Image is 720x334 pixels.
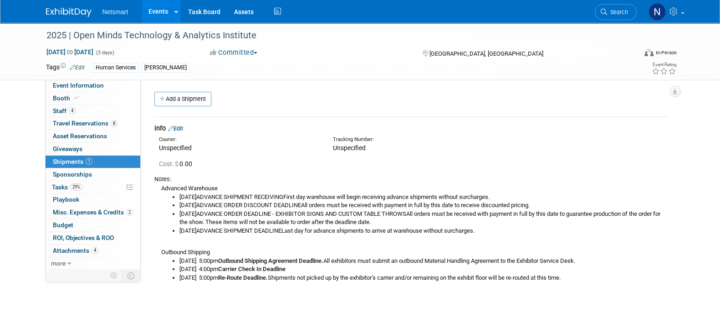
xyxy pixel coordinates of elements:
[159,136,319,143] div: Courier:
[142,63,189,73] div: [PERSON_NAME]
[52,183,82,191] span: Tasks
[207,48,261,57] button: Committed
[43,27,623,44] div: 2025 | Open Minds Technology & Analytics Institute
[102,8,128,16] span: Netsmart
[46,257,140,270] a: more
[46,143,140,155] a: Giveaways
[159,160,196,167] span: 0.00
[53,209,133,216] span: Misc. Expenses & Credits
[218,266,286,272] b: Carrier Check In Deadline
[53,171,92,178] span: Sponsorships
[46,193,140,206] a: Playbook
[46,130,140,142] a: Asset Reservations
[46,245,140,257] a: Attachments4
[46,181,140,193] a: Tasks29%
[46,168,140,181] a: Sponsorships
[46,48,94,56] span: [DATE] [DATE]
[46,219,140,231] a: Budget
[53,221,73,229] span: Budget
[70,183,82,190] span: 29%
[122,270,140,282] td: Toggle Event Tabs
[46,92,140,104] a: Booth
[333,136,537,143] div: Tracking Number:
[93,63,138,73] div: Human Services
[46,63,85,73] td: Tags
[46,117,140,130] a: Travel Reservations8
[46,156,140,168] a: Shipments1
[70,64,85,71] a: Edit
[53,158,92,165] span: Shipments
[218,257,323,264] b: Outbound Shipping Agreement Deadline.
[179,274,668,282] li: [DATE] 5:00pm Shipments not picked up by the exhibitor’s carrier and/or remaining on the exhibit ...
[106,270,122,282] td: Personalize Event Tab Strip
[92,247,98,254] span: 4
[179,201,668,210] li: [DATE]ADVANCE ORDER DISCOUNT DEADLINEAll orders must be received with payment in full by this dat...
[159,143,319,152] div: Unspecified
[583,47,677,61] div: Event Format
[111,120,117,127] span: 8
[644,49,654,56] img: Format-Inperson.png
[154,183,668,295] div: Advanced Warehouse Outbound Shipping
[95,50,114,56] span: (3 days)
[53,132,107,140] span: Asset Reservations
[595,4,637,20] a: Search
[46,105,140,117] a: Staff4
[126,209,133,216] span: 2
[154,92,211,106] a: Add a Shipment
[159,160,179,167] span: Cost: $
[168,125,183,132] a: Edit
[651,63,676,67] div: Event Rating
[86,158,92,165] span: 1
[53,107,76,115] span: Staff
[53,234,114,241] span: ROI, Objectives & ROO
[179,193,668,202] li: [DATE]ADVANCE SHIPMENT RECEIVINGFirst day warehouse will begin receiving advance shipments withou...
[69,107,76,114] span: 4
[333,144,366,151] span: Unspecified
[429,50,543,57] span: [GEOGRAPHIC_DATA], [GEOGRAPHIC_DATA]
[179,257,668,266] li: [DATE] 5:00pm All exhibitors must submit an outbound Material Handling Agreement to the Exhibitor...
[53,145,82,152] span: Giveaways
[46,232,140,244] a: ROI, Objectives & ROO
[46,79,140,92] a: Event Information
[154,175,668,183] div: Notes:
[607,9,628,16] span: Search
[66,48,74,56] span: to
[53,82,104,89] span: Event Information
[179,265,668,274] li: [DATE] 4:00pm
[46,206,140,219] a: Misc. Expenses & Credits2
[53,120,117,127] span: Travel Reservations
[46,8,92,17] img: ExhibitDay
[649,3,666,21] img: Nina Finn
[51,260,66,267] span: more
[179,210,668,227] li: [DATE]ADVANCE ORDER DEADLINE - EXHIBITOR SIGNS AND CUSTOM TABLE THROWSAll orders must be received...
[154,124,668,133] div: info
[53,94,81,102] span: Booth
[53,247,98,254] span: Attachments
[218,274,268,281] b: Re-Route Deadline.
[74,95,79,100] i: Booth reservation complete
[655,49,676,56] div: In-Person
[179,227,668,235] li: [DATE]ADVANCE SHIPMENT DEADLINELast day for advance shipments to arrive at warehouse without surc...
[53,196,79,203] span: Playbook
